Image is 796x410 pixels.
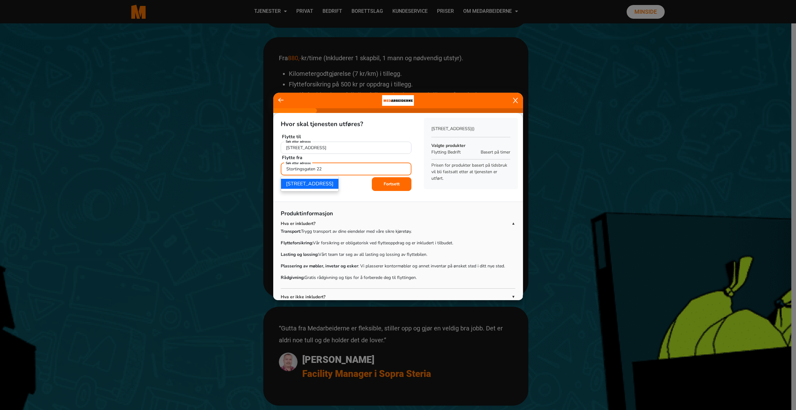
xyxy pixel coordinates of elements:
p: : Vi plasserer kontormøbler og annet inventar på ønsket sted i ditt nye sted. [281,263,515,269]
p: Vårt team tar seg av all lasting og lossing av flyttebilen. [281,251,515,258]
b: Flytte fra [282,154,302,161]
strong: Transport: [281,228,301,234]
b: Valgte produkter [431,143,465,149]
span: Basert på timer [481,149,510,155]
p: Prisen for produkter basert på tidsbruk vil bli fastsatt etter at tjenesten er utført. [431,162,510,182]
strong: Plassering av møbler, invetar og esker [281,263,358,269]
p: Hva er inkludert? [281,220,512,227]
label: Søk etter adresse [284,139,312,144]
p: [STREET_ADDRESS] [431,125,510,132]
strong: Rådgivning: [281,275,304,281]
p: Vår forsikring er obligatorisk ved flytteoppdrag og er inkludert i tilbudet. [281,240,515,246]
input: Søk... [281,163,411,175]
span: ▼ [512,294,515,300]
button: Fortsett [372,177,411,191]
span: ▲ [512,221,515,226]
p: Hva er ikke inkludert? [281,294,512,300]
p: Trygg transport av dine eiendeler med våre sikre kjøretøy. [281,228,515,235]
input: Søk... [281,142,411,154]
b: Fortsett [384,181,400,187]
p: Flytting Bedrift [431,149,478,155]
h5: Hvor skal tjenesten utføres? [281,120,411,128]
b: Flytte til [282,134,301,140]
strong: Lasting og lossing: [281,251,318,257]
span: () [472,126,474,132]
ngb-highlight: [STREET_ADDRESS] [286,180,333,187]
img: bacdd172-0455-430b-bf8f-cf411a8648e0 [382,93,414,108]
p: Produktinformasjon [281,209,515,220]
p: Gratis rådgivning og tips for å forberede deg til flyttingen. [281,274,515,281]
strong: Flytteforsikring: [281,240,313,246]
